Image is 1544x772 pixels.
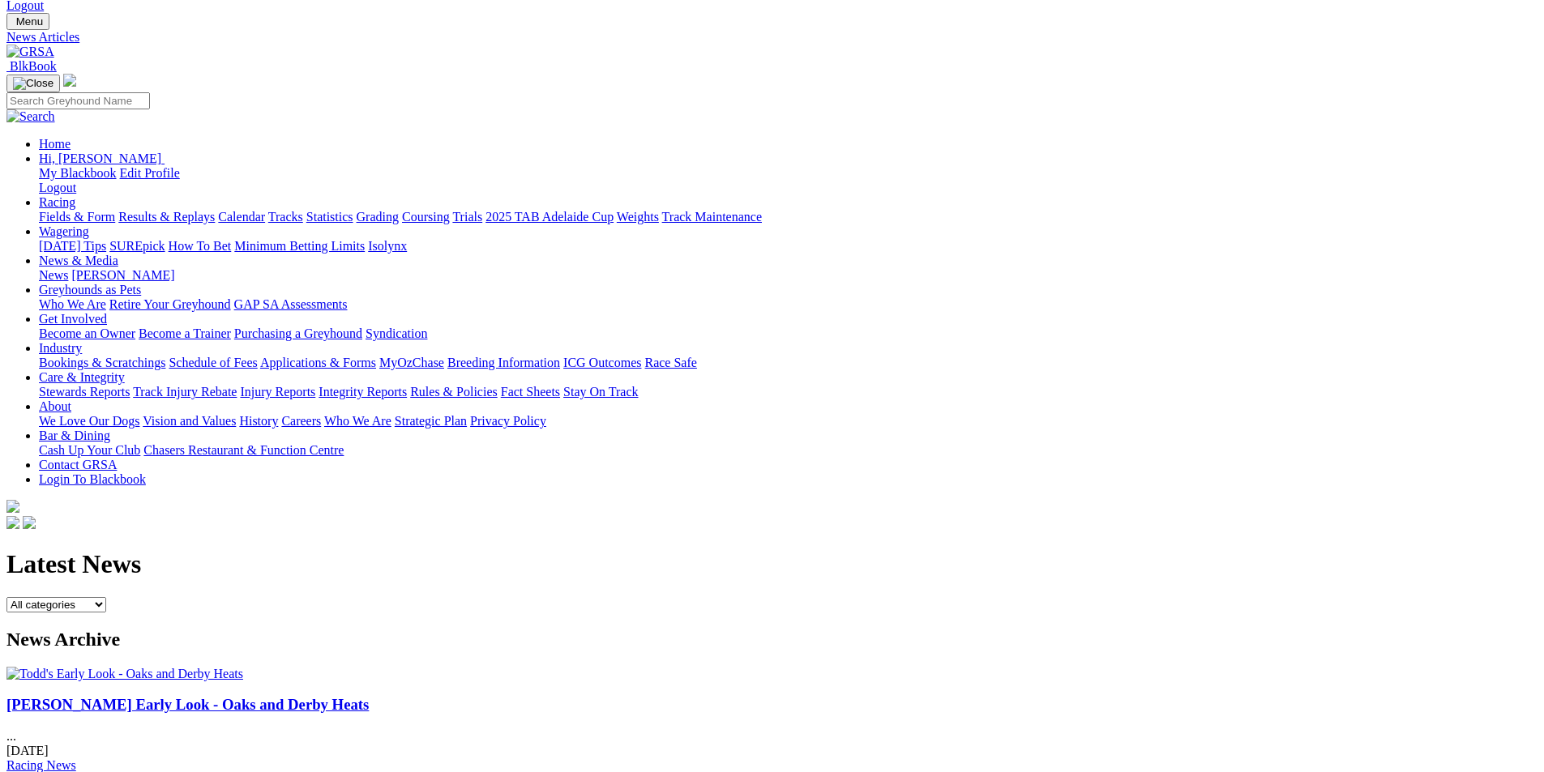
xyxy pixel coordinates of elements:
[239,414,278,428] a: History
[402,210,450,224] a: Coursing
[366,326,427,340] a: Syndication
[6,744,49,757] span: [DATE]
[39,370,125,384] a: Care & Integrity
[169,356,257,369] a: Schedule of Fees
[143,414,236,428] a: Vision and Values
[319,385,407,399] a: Integrity Reports
[260,356,376,369] a: Applications & Forms
[109,297,231,311] a: Retire Your Greyhound
[324,414,391,428] a: Who We Are
[16,15,43,28] span: Menu
[109,239,165,253] a: SUREpick
[662,210,762,224] a: Track Maintenance
[39,443,1538,458] div: Bar & Dining
[6,500,19,513] img: logo-grsa-white.png
[39,151,165,165] a: Hi, [PERSON_NAME]
[39,166,117,180] a: My Blackbook
[39,414,139,428] a: We Love Our Dogs
[39,224,89,238] a: Wagering
[6,549,1538,579] h1: Latest News
[63,74,76,87] img: logo-grsa-white.png
[6,92,150,109] input: Search
[485,210,614,224] a: 2025 TAB Adelaide Cup
[218,210,265,224] a: Calendar
[563,356,641,369] a: ICG Outcomes
[470,414,546,428] a: Privacy Policy
[617,210,659,224] a: Weights
[39,283,141,296] a: Greyhounds as Pets
[234,239,365,253] a: Minimum Betting Limits
[6,667,243,681] img: Todd's Early Look - Oaks and Derby Heats
[39,399,71,413] a: About
[39,268,68,282] a: News
[39,254,118,267] a: News & Media
[39,297,1538,312] div: Greyhounds as Pets
[395,414,467,428] a: Strategic Plan
[39,429,110,442] a: Bar & Dining
[306,210,353,224] a: Statistics
[6,59,57,73] a: BlkBook
[410,385,498,399] a: Rules & Policies
[268,210,303,224] a: Tracks
[39,385,1538,399] div: Care & Integrity
[39,326,1538,341] div: Get Involved
[39,210,115,224] a: Fields & Form
[379,356,444,369] a: MyOzChase
[169,239,232,253] a: How To Bet
[452,210,482,224] a: Trials
[39,195,75,209] a: Racing
[6,696,369,713] a: [PERSON_NAME] Early Look - Oaks and Derby Heats
[143,443,344,457] a: Chasers Restaurant & Function Centre
[6,30,1538,45] a: News Articles
[501,385,560,399] a: Fact Sheets
[39,210,1538,224] div: Racing
[644,356,696,369] a: Race Safe
[6,45,54,59] img: GRSA
[39,356,165,369] a: Bookings & Scratchings
[118,210,215,224] a: Results & Replays
[6,516,19,529] img: facebook.svg
[447,356,560,369] a: Breeding Information
[281,414,321,428] a: Careers
[6,109,55,124] img: Search
[39,181,76,194] a: Logout
[39,458,117,471] a: Contact GRSA
[6,75,60,92] button: Toggle navigation
[71,268,174,282] a: [PERSON_NAME]
[39,151,161,165] span: Hi, [PERSON_NAME]
[120,166,180,180] a: Edit Profile
[234,297,348,311] a: GAP SA Assessments
[39,312,107,326] a: Get Involved
[39,414,1538,429] div: About
[240,385,315,399] a: Injury Reports
[39,297,106,311] a: Who We Are
[139,326,231,340] a: Become a Trainer
[39,443,140,457] a: Cash Up Your Club
[6,758,76,772] a: Racing News
[39,385,130,399] a: Stewards Reports
[39,137,71,151] a: Home
[39,326,135,340] a: Become an Owner
[39,472,146,486] a: Login To Blackbook
[6,629,1538,650] h2: News Archive
[563,385,638,399] a: Stay On Track
[6,13,49,30] button: Toggle navigation
[39,268,1538,283] div: News & Media
[23,516,36,529] img: twitter.svg
[368,239,407,253] a: Isolynx
[39,239,1538,254] div: Wagering
[133,385,237,399] a: Track Injury Rebate
[13,77,53,90] img: Close
[10,59,57,73] span: BlkBook
[39,239,106,253] a: [DATE] Tips
[39,166,1538,195] div: Hi, [PERSON_NAME]
[39,341,82,355] a: Industry
[234,326,362,340] a: Purchasing a Greyhound
[39,356,1538,370] div: Industry
[357,210,399,224] a: Grading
